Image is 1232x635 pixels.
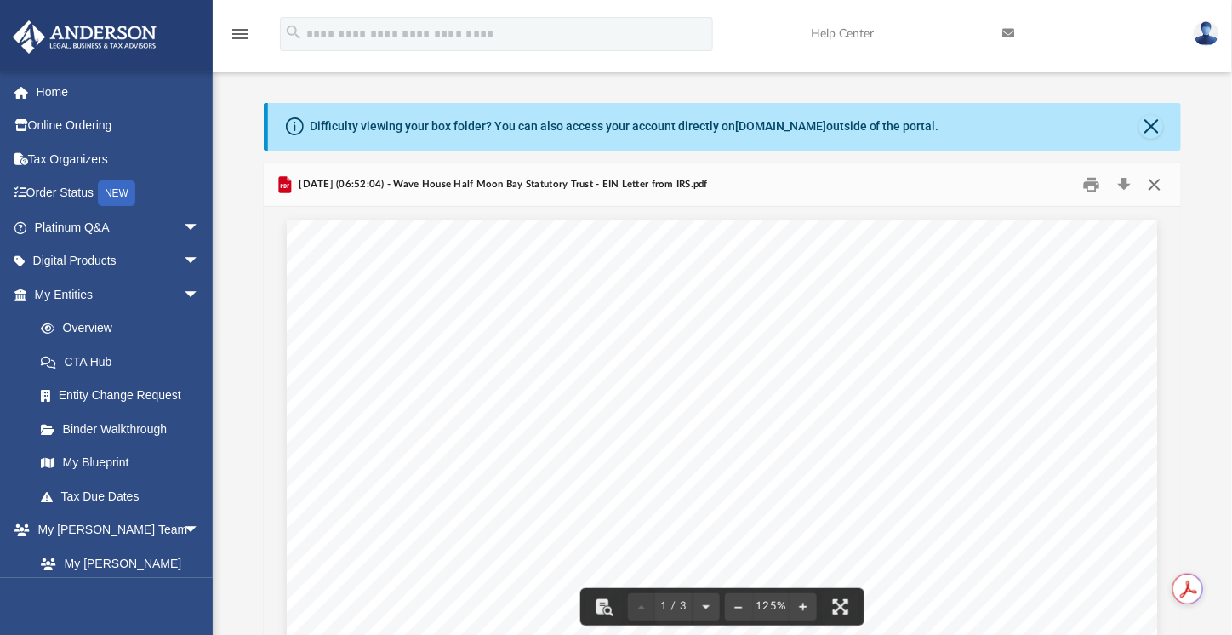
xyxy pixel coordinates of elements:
a: My [PERSON_NAME] Team [24,546,208,601]
button: Print [1075,171,1109,197]
img: User Pic [1194,21,1219,46]
a: Home [12,75,225,109]
a: My Entitiesarrow_drop_down [12,277,225,312]
button: Zoom out [725,588,752,626]
div: Current zoom level [752,601,790,612]
i: menu [230,24,250,44]
i: search [284,23,303,42]
a: [DOMAIN_NAME] [735,119,826,133]
div: NEW [98,180,135,206]
button: Close [1139,115,1163,139]
a: Platinum Q&Aarrow_drop_down [12,210,225,244]
button: Zoom in [790,588,817,626]
div: Difficulty viewing your box folder? You can also access your account directly on outside of the p... [310,117,939,135]
button: Download [1109,171,1139,197]
a: menu [230,32,250,44]
a: My Blueprint [24,446,217,480]
a: CTA Hub [24,345,225,379]
a: Entity Change Request [24,379,225,413]
span: [DATE] (06:52:04) - Wave House Half Moon Bay Statutory Trust - EIN Letter from IRS.pdf [295,177,708,192]
a: Online Ordering [12,109,225,143]
button: Close [1139,171,1170,197]
a: My [PERSON_NAME] Teamarrow_drop_down [12,513,217,547]
button: Next page [693,588,720,626]
img: Anderson Advisors Platinum Portal [8,20,162,54]
a: Binder Walkthrough [24,412,225,446]
button: Toggle findbar [585,588,623,626]
span: arrow_drop_down [183,210,217,245]
a: Order StatusNEW [12,176,225,211]
a: Tax Due Dates [24,479,225,513]
a: Tax Organizers [12,142,225,176]
span: arrow_drop_down [183,513,217,548]
span: arrow_drop_down [183,277,217,312]
span: arrow_drop_down [183,244,217,279]
span: 1 / 3 [655,601,693,612]
button: Enter fullscreen [822,588,859,626]
button: 1 / 3 [655,588,693,626]
a: Digital Productsarrow_drop_down [12,244,225,278]
a: Overview [24,312,225,346]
